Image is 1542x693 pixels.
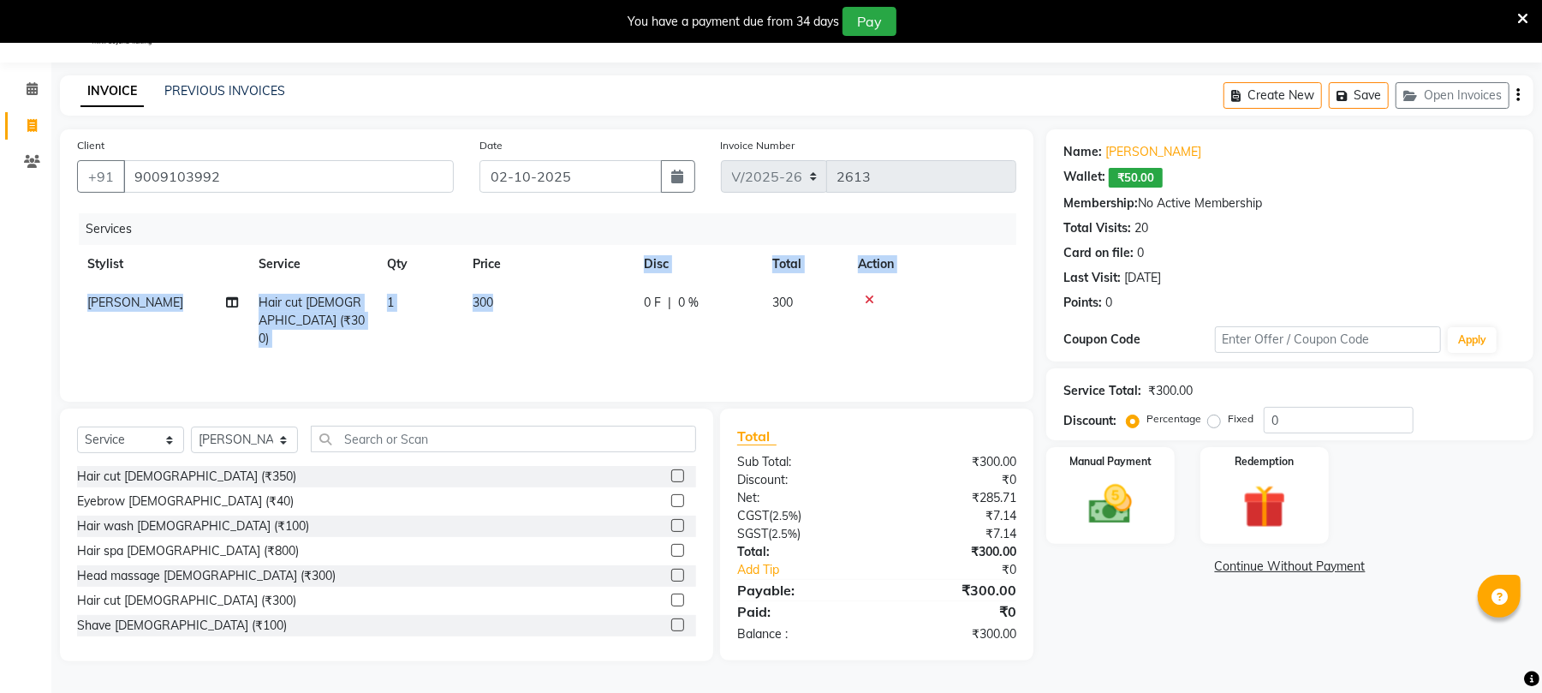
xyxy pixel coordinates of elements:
[77,138,104,153] label: Client
[848,245,1016,284] th: Action
[1063,194,1516,212] div: No Active Membership
[377,245,462,284] th: Qty
[1063,219,1131,237] div: Total Visits:
[721,138,795,153] label: Invoice Number
[1063,168,1105,188] div: Wallet:
[1063,143,1102,161] div: Name:
[1063,294,1102,312] div: Points:
[724,471,877,489] div: Discount:
[724,489,877,507] div: Net:
[724,543,877,561] div: Total:
[1069,454,1152,469] label: Manual Payment
[877,471,1029,489] div: ₹0
[1063,194,1138,212] div: Membership:
[1223,82,1322,109] button: Create New
[1137,244,1144,262] div: 0
[1105,294,1112,312] div: 0
[77,542,299,560] div: Hair spa [DEMOGRAPHIC_DATA] (₹800)
[77,245,248,284] th: Stylist
[877,625,1029,643] div: ₹300.00
[762,245,848,284] th: Total
[1448,327,1497,353] button: Apply
[1124,269,1161,287] div: [DATE]
[634,245,762,284] th: Disc
[877,489,1029,507] div: ₹285.71
[248,245,377,284] th: Service
[724,625,877,643] div: Balance :
[1075,480,1146,529] img: _cash.svg
[1063,412,1116,430] div: Discount:
[1329,82,1389,109] button: Save
[877,601,1029,622] div: ₹0
[311,426,696,452] input: Search or Scan
[1105,143,1201,161] a: [PERSON_NAME]
[77,592,296,610] div: Hair cut [DEMOGRAPHIC_DATA] (₹300)
[737,526,768,541] span: SGST
[1134,219,1148,237] div: 20
[77,468,296,486] div: Hair cut [DEMOGRAPHIC_DATA] (₹350)
[724,561,902,579] a: Add Tip
[80,76,144,107] a: INVOICE
[1063,382,1141,400] div: Service Total:
[724,580,877,600] div: Payable:
[1050,558,1530,576] a: Continue Without Payment
[772,295,793,310] span: 300
[164,83,285,99] a: PREVIOUS INVOICES
[473,295,493,310] span: 300
[678,294,699,312] span: 0 %
[123,160,454,193] input: Search by Name/Mobile/Email/Code
[1235,454,1294,469] label: Redemption
[724,601,877,622] div: Paid:
[1109,168,1163,188] span: ₹50.00
[77,517,309,535] div: Hair wash [DEMOGRAPHIC_DATA] (₹100)
[644,294,661,312] span: 0 F
[79,213,1029,245] div: Services
[1148,382,1193,400] div: ₹300.00
[877,543,1029,561] div: ₹300.00
[1215,326,1441,353] input: Enter Offer / Coupon Code
[724,507,877,525] div: ( )
[77,493,294,511] div: Eyebrow [DEMOGRAPHIC_DATA] (₹40)
[77,567,336,585] div: Head massage [DEMOGRAPHIC_DATA] (₹300)
[1229,480,1300,534] img: _gift.svg
[387,295,394,310] span: 1
[77,617,287,635] div: Shave [DEMOGRAPHIC_DATA] (₹100)
[628,13,839,31] div: You have a payment due from 34 days
[87,295,183,310] span: [PERSON_NAME]
[1063,331,1214,349] div: Coupon Code
[724,453,877,471] div: Sub Total:
[724,525,877,543] div: ( )
[77,160,125,193] button: +91
[462,245,634,284] th: Price
[771,527,797,541] span: 2.5%
[877,453,1029,471] div: ₹300.00
[479,138,503,153] label: Date
[259,295,365,346] span: Hair cut [DEMOGRAPHIC_DATA] (₹300)
[668,294,671,312] span: |
[772,509,798,523] span: 2.5%
[877,580,1029,600] div: ₹300.00
[1063,269,1121,287] div: Last Visit:
[1396,82,1509,109] button: Open Invoices
[902,561,1029,579] div: ₹0
[842,7,896,36] button: Pay
[737,508,769,523] span: CGST
[1146,411,1201,427] label: Percentage
[737,427,777,445] span: Total
[877,525,1029,543] div: ₹7.14
[1063,244,1134,262] div: Card on file:
[877,507,1029,525] div: ₹7.14
[1228,411,1253,427] label: Fixed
